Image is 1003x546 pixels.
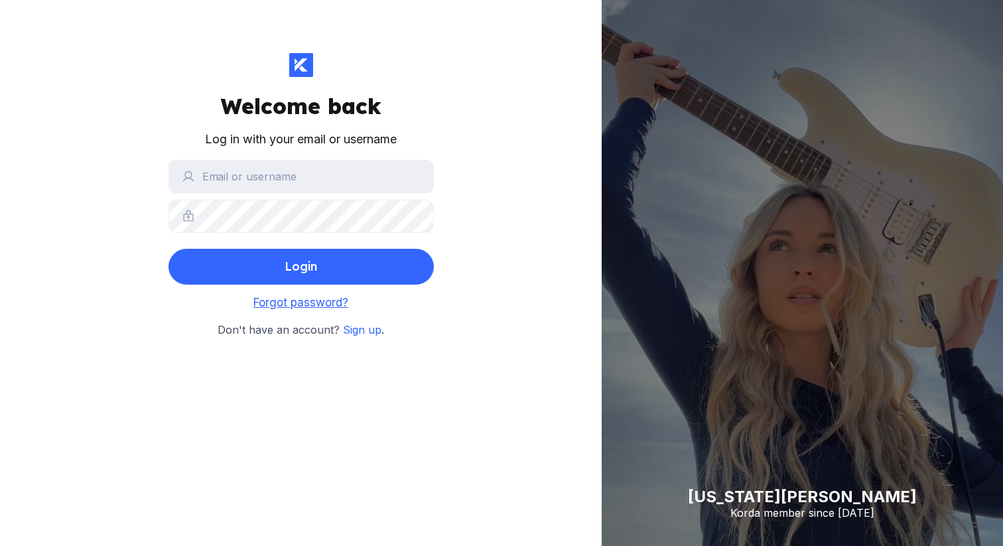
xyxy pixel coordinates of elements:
button: Login [168,249,434,285]
small: Don't have an account? . [218,322,384,339]
a: Forgot password? [253,296,348,309]
div: Login [285,253,317,280]
div: [US_STATE][PERSON_NAME] [688,487,917,506]
div: Log in with your email or username [205,130,397,149]
a: Sign up [343,323,381,336]
input: Email or username [168,160,434,193]
div: Welcome back [221,93,381,119]
div: Korda member since [DATE] [688,506,917,519]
